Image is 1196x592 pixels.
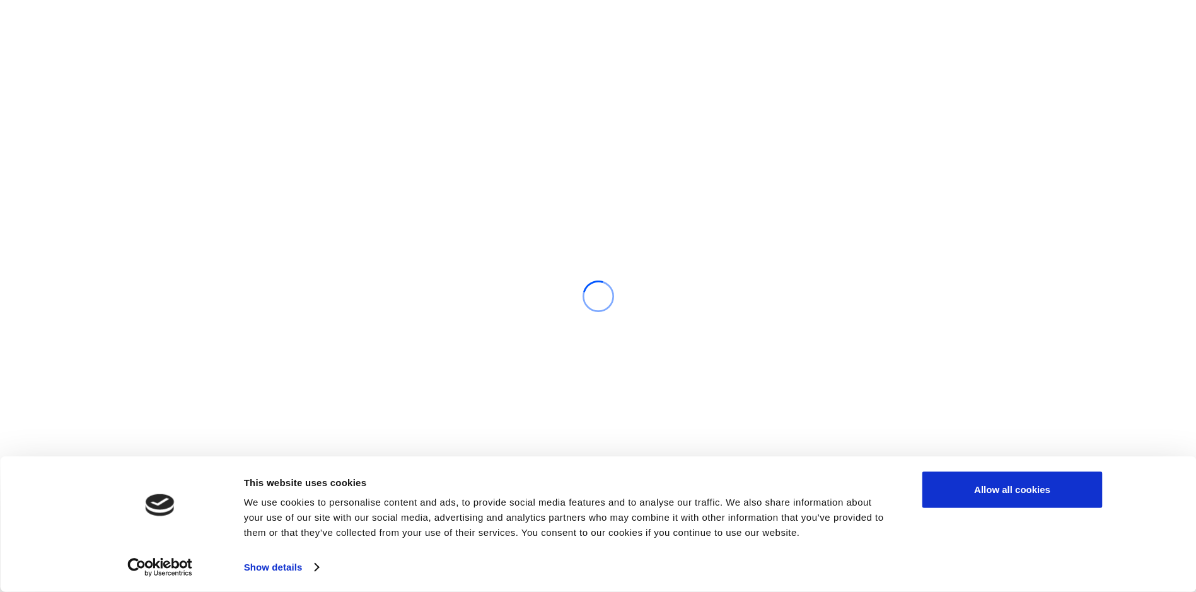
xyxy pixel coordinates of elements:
img: logo [146,494,175,516]
a: Usercentrics Cookiebot - opens in a new window [105,558,215,577]
div: We use cookies to personalise content and ads, to provide social media features and to analyse ou... [244,495,894,540]
div: This website uses cookies [244,475,894,490]
a: Show details [244,558,318,577]
button: Allow all cookies [922,472,1103,508]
